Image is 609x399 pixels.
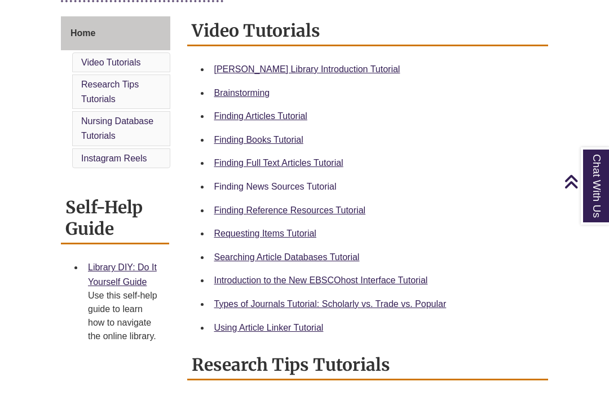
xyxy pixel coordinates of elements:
a: Finding Books Tutorial [214,135,303,144]
a: Brainstorming [214,88,270,98]
a: Library DIY: Do It Yourself Guide [88,262,157,287]
a: Introduction to the New EBSCOhost Interface Tutorial [214,275,428,285]
a: Types of Journals Tutorial: Scholarly vs. Trade vs. Popular [214,299,447,309]
h2: Self-Help Guide [61,193,169,244]
span: Home [70,28,95,38]
a: Searching Article Databases Tutorial [214,252,360,262]
div: Use this self-help guide to learn how to navigate the online library. [88,289,160,343]
a: Finding Articles Tutorial [214,111,307,121]
h2: Research Tips Tutorials [187,350,549,380]
div: Guide Page Menu [61,16,170,170]
a: Instagram Reels [81,154,147,163]
a: Finding Reference Resources Tutorial [214,205,366,215]
a: Back to Top [564,174,606,189]
a: Finding Full Text Articles Tutorial [214,158,343,168]
h2: Video Tutorials [187,16,549,46]
a: Requesting Items Tutorial [214,229,316,238]
a: Nursing Database Tutorials [81,116,153,141]
a: Research Tips Tutorials [81,80,139,104]
a: Finding News Sources Tutorial [214,182,337,191]
a: Home [61,16,170,50]
a: [PERSON_NAME] Library Introduction Tutorial [214,64,400,74]
a: Using Article Linker Tutorial [214,323,324,332]
a: Video Tutorials [81,58,141,67]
